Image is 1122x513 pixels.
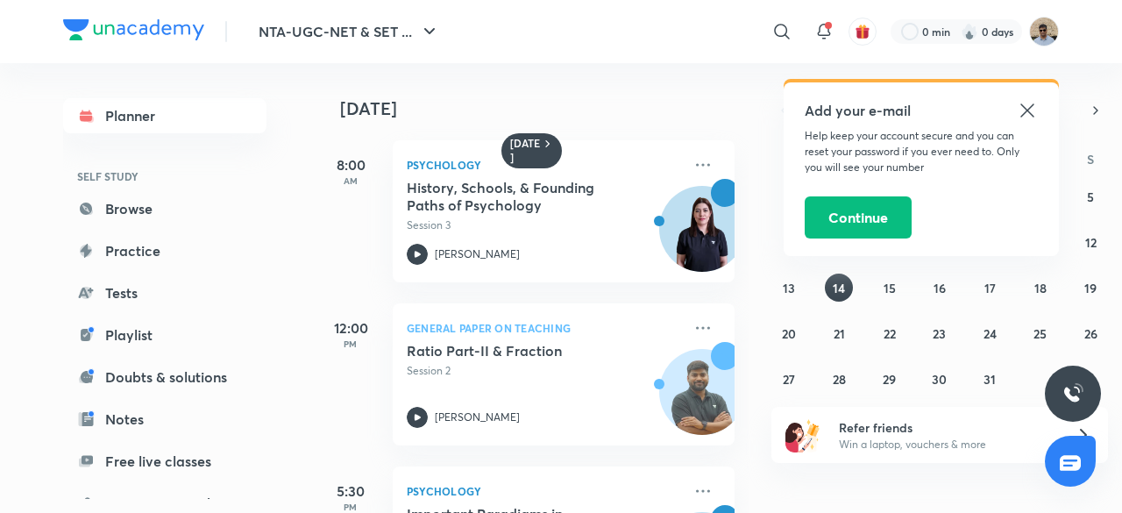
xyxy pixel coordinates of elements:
abbr: July 31, 2025 [984,371,996,388]
abbr: July 22, 2025 [884,325,896,342]
h6: [DATE] [510,137,541,165]
h6: SELF STUDY [63,161,266,191]
abbr: Saturday [1087,151,1094,167]
img: Avatar [660,196,744,280]
abbr: July 26, 2025 [1084,325,1097,342]
button: Continue [805,196,912,239]
abbr: July 18, 2025 [1034,280,1047,296]
abbr: July 29, 2025 [883,371,896,388]
abbr: July 28, 2025 [833,371,846,388]
h5: 12:00 [316,317,386,338]
button: NTA-UGC-NET & SET ... [248,14,451,49]
a: Company Logo [63,19,204,45]
button: avatar [849,18,877,46]
button: July 17, 2025 [976,274,1004,302]
button: July 30, 2025 [926,365,954,393]
button: July 13, 2025 [775,274,803,302]
abbr: July 15, 2025 [884,280,896,296]
h6: Refer friends [839,418,1055,437]
abbr: July 16, 2025 [934,280,946,296]
img: streak [961,23,978,40]
abbr: July 20, 2025 [782,325,796,342]
button: July 6, 2025 [775,228,803,256]
button: July 28, 2025 [825,365,853,393]
button: July 18, 2025 [1026,274,1055,302]
p: Help keep your account secure and you can reset your password if you ever need to. Only you will ... [805,128,1038,175]
p: Psychology [407,481,682,502]
a: Notes [63,402,266,437]
p: Psychology [407,154,682,175]
a: Doubts & solutions [63,360,266,395]
p: General Paper on Teaching [407,317,682,338]
abbr: July 24, 2025 [984,325,997,342]
button: July 26, 2025 [1076,319,1104,347]
button: July 29, 2025 [876,365,904,393]
img: Avatar [660,359,744,443]
p: Win a laptop, vouchers & more [839,437,1055,452]
button: July 16, 2025 [926,274,954,302]
img: referral [785,417,820,452]
a: Tests [63,275,266,310]
a: Browse [63,191,266,226]
abbr: July 14, 2025 [833,280,845,296]
abbr: July 13, 2025 [783,280,795,296]
h5: 8:00 [316,154,386,175]
p: PM [316,338,386,349]
img: Company Logo [63,19,204,40]
button: July 14, 2025 [825,274,853,302]
abbr: July 21, 2025 [834,325,845,342]
abbr: July 19, 2025 [1084,280,1097,296]
button: July 21, 2025 [825,319,853,347]
abbr: July 12, 2025 [1085,234,1097,251]
h4: [DATE] [340,98,752,119]
img: ttu [1062,383,1083,404]
button: July 12, 2025 [1076,228,1104,256]
abbr: July 25, 2025 [1033,325,1047,342]
a: Planner [63,98,266,133]
h5: History, Schools, & Founding Paths of Psychology [407,179,625,214]
button: July 22, 2025 [876,319,904,347]
p: AM [316,175,386,186]
h5: Ratio Part-II & Fraction [407,342,625,360]
abbr: July 30, 2025 [932,371,947,388]
button: July 24, 2025 [976,319,1004,347]
button: July 15, 2025 [876,274,904,302]
p: [PERSON_NAME] [435,410,520,425]
button: July 20, 2025 [775,319,803,347]
button: July 23, 2025 [926,319,954,347]
abbr: July 5, 2025 [1087,189,1094,205]
p: [PERSON_NAME] [435,246,520,262]
p: PM [316,502,386,512]
button: July 31, 2025 [976,365,1004,393]
img: PRATAP goutam [1029,17,1059,46]
button: July 27, 2025 [775,365,803,393]
abbr: July 27, 2025 [783,371,795,388]
button: July 5, 2025 [1076,182,1104,210]
abbr: July 23, 2025 [933,325,946,342]
h5: 5:30 [316,481,386,502]
img: avatar [855,24,870,39]
a: Playlist [63,317,266,353]
h5: Add your e-mail [805,100,1038,121]
a: Practice [63,233,266,268]
p: Session 2 [407,363,682,379]
button: July 25, 2025 [1026,319,1055,347]
button: July 19, 2025 [1076,274,1104,302]
p: Session 3 [407,217,682,233]
abbr: July 17, 2025 [984,280,996,296]
a: Free live classes [63,444,266,479]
